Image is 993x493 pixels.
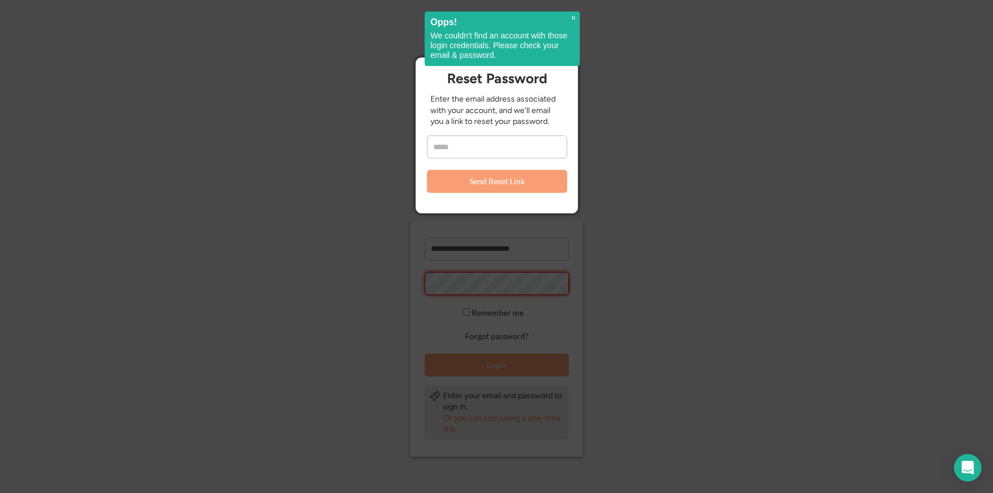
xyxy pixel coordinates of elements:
div: Reset Password [440,71,555,87]
span: × [571,13,576,23]
div: Open Intercom Messenger [954,454,982,482]
div: Enter the email address associated with your account, and we'll email you a link to reset your pa... [430,94,564,127]
button: Send Reset Link [427,170,567,193]
h2: Opps! [430,17,574,27]
p: We couldn't find an account with those login credentials. Please check your email & password. [430,31,574,60]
